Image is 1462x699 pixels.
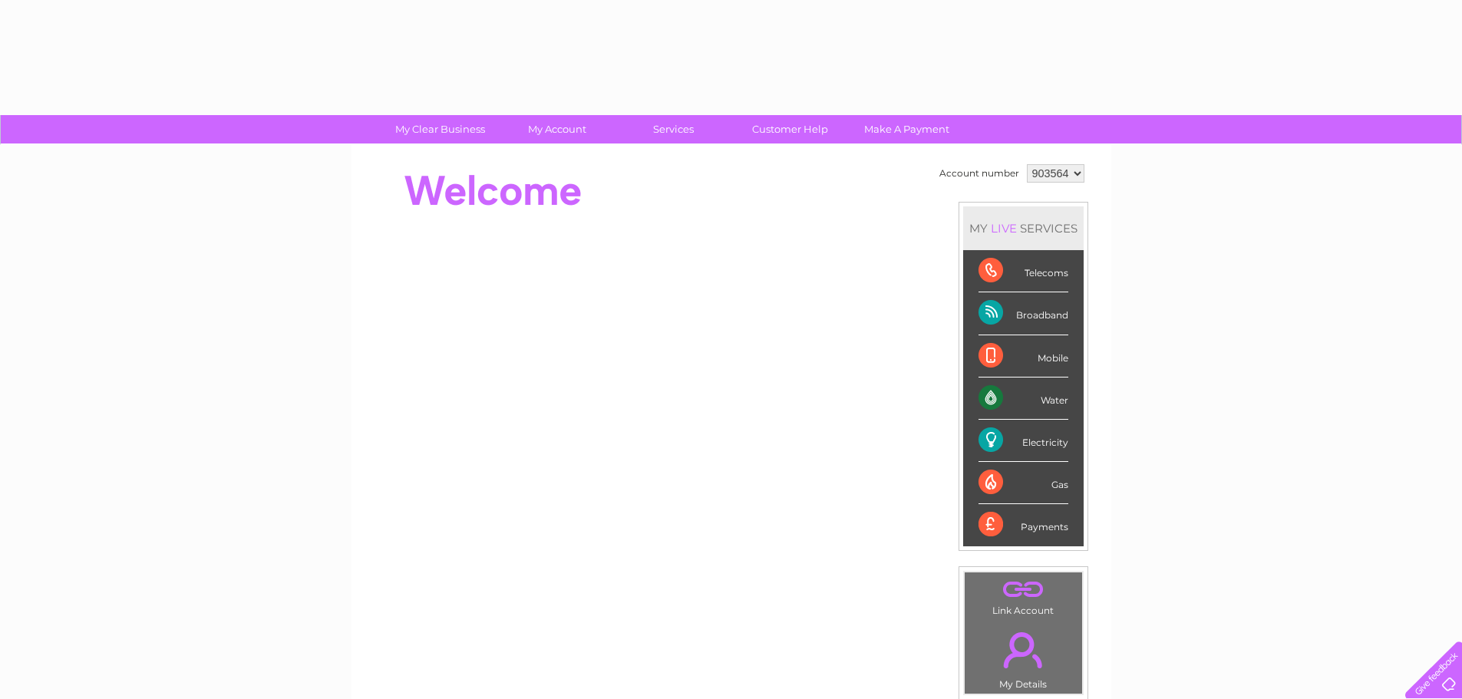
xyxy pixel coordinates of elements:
[979,250,1068,292] div: Telecoms
[964,572,1083,620] td: Link Account
[493,115,620,143] a: My Account
[727,115,853,143] a: Customer Help
[377,115,503,143] a: My Clear Business
[979,462,1068,504] div: Gas
[979,504,1068,546] div: Payments
[843,115,970,143] a: Make A Payment
[969,623,1078,677] a: .
[610,115,737,143] a: Services
[964,619,1083,694] td: My Details
[979,378,1068,420] div: Water
[936,160,1023,186] td: Account number
[988,221,1020,236] div: LIVE
[979,292,1068,335] div: Broadband
[963,206,1084,250] div: MY SERVICES
[969,576,1078,603] a: .
[979,420,1068,462] div: Electricity
[979,335,1068,378] div: Mobile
